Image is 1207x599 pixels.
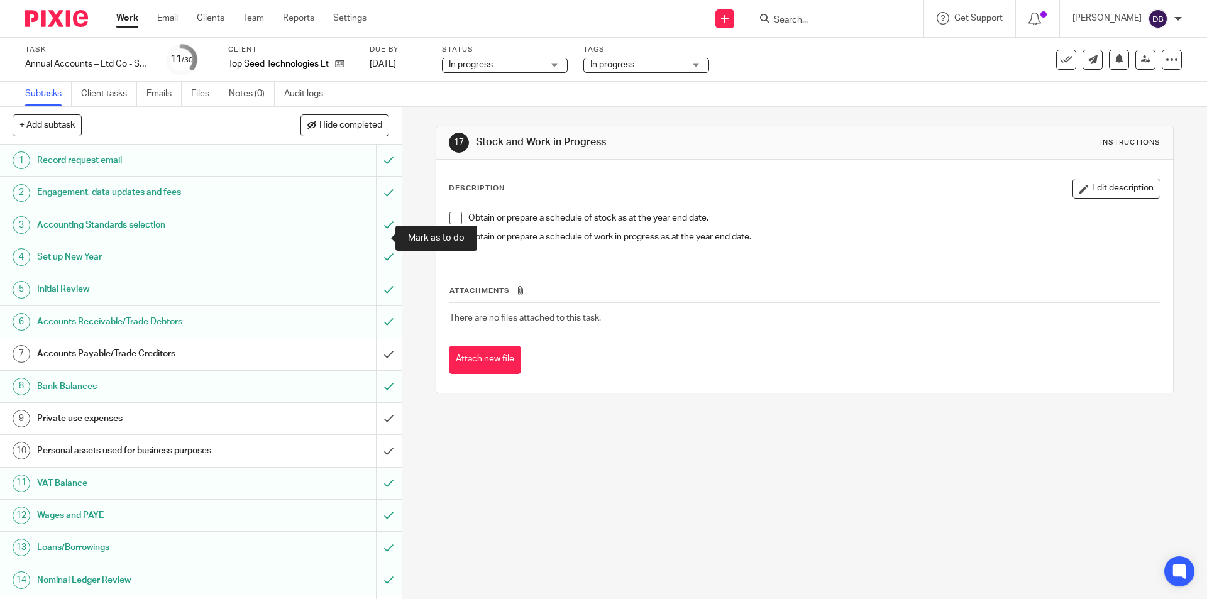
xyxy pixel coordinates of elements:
[13,475,30,492] div: 11
[468,212,1159,224] p: Obtain or prepare a schedule of stock as at the year end date.
[243,12,264,25] a: Team
[773,15,886,26] input: Search
[182,57,193,63] small: /30
[228,45,354,55] label: Client
[37,474,255,493] h1: VAT Balance
[319,121,382,131] span: Hide completed
[590,60,634,69] span: In progress
[13,539,30,556] div: 13
[449,184,505,194] p: Description
[157,12,178,25] a: Email
[13,507,30,524] div: 12
[37,441,255,460] h1: Personal assets used for business purposes
[370,45,426,55] label: Due by
[13,184,30,202] div: 2
[37,151,255,170] h1: Record request email
[13,410,30,427] div: 9
[146,82,182,106] a: Emails
[116,12,138,25] a: Work
[13,114,82,136] button: + Add subtask
[37,344,255,363] h1: Accounts Payable/Trade Creditors
[1072,12,1142,25] p: [PERSON_NAME]
[37,248,255,267] h1: Set up New Year
[25,82,72,106] a: Subtasks
[954,14,1003,23] span: Get Support
[449,133,469,153] div: 17
[449,314,601,322] span: There are no files attached to this task.
[449,346,521,374] button: Attach new file
[229,82,275,106] a: Notes (0)
[13,151,30,169] div: 1
[13,442,30,459] div: 10
[37,216,255,234] h1: Accounting Standards selection
[476,136,832,149] h1: Stock and Work in Progress
[197,12,224,25] a: Clients
[191,82,219,106] a: Files
[13,313,30,331] div: 6
[13,378,30,395] div: 8
[37,538,255,557] h1: Loans/Borrowings
[1100,138,1160,148] div: Instructions
[37,312,255,331] h1: Accounts Receivable/Trade Debtors
[37,183,255,202] h1: Engagement, data updates and fees
[583,45,709,55] label: Tags
[13,216,30,234] div: 3
[449,60,493,69] span: In progress
[442,45,568,55] label: Status
[300,114,389,136] button: Hide completed
[37,571,255,590] h1: Nominal Ledger Review
[13,571,30,589] div: 14
[25,58,151,70] div: Annual Accounts – Ltd Co - Software
[13,248,30,266] div: 4
[37,409,255,428] h1: Private use expenses
[283,12,314,25] a: Reports
[333,12,367,25] a: Settings
[1148,9,1168,29] img: svg%3E
[228,58,329,70] p: Top Seed Technologies Ltd
[37,506,255,525] h1: Wages and PAYE
[284,82,333,106] a: Audit logs
[13,281,30,299] div: 5
[37,377,255,396] h1: Bank Balances
[449,287,510,294] span: Attachments
[170,52,193,67] div: 11
[37,280,255,299] h1: Initial Review
[25,45,151,55] label: Task
[468,231,1159,243] p: Obtain or prepare a schedule of work in progress as at the year end date.
[13,345,30,363] div: 7
[1072,179,1160,199] button: Edit description
[25,10,88,27] img: Pixie
[81,82,137,106] a: Client tasks
[370,60,396,69] span: [DATE]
